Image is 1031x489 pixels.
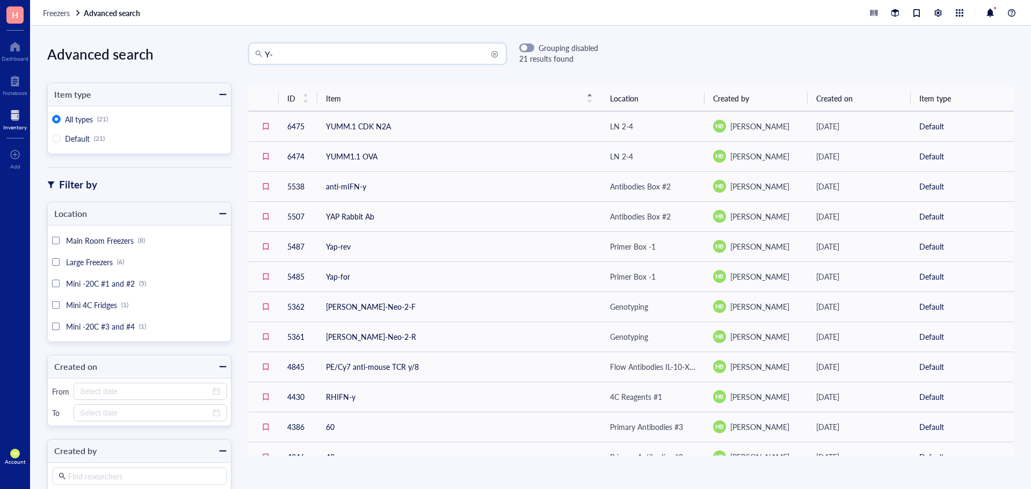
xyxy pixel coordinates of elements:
span: HB [715,272,724,281]
td: Default [911,412,1014,442]
th: Item [317,86,601,111]
div: Primer Box -1 [610,240,656,252]
div: Created on [48,359,97,374]
div: To [52,408,69,418]
span: Main Room Freezers [66,235,134,246]
td: 5538 [279,171,317,201]
td: PE/Cy7 anti-mouse TCR y/8 [317,352,601,382]
div: (8) [138,236,145,245]
td: 4430 [279,382,317,412]
th: Created by [705,86,808,111]
td: Yap-for [317,261,601,291]
td: 5485 [279,261,317,291]
div: [DATE] [816,150,902,162]
span: HB [715,392,724,402]
div: [DATE] [816,331,902,342]
td: 5362 [279,291,317,322]
div: [DATE] [816,271,902,282]
span: [PERSON_NAME] [730,361,789,372]
span: [PERSON_NAME] [730,121,789,132]
td: 5361 [279,322,317,352]
td: 42 [317,442,601,472]
span: [PERSON_NAME] [730,241,789,252]
span: HB [715,452,724,462]
span: Freezers [43,8,70,18]
th: Location [601,86,705,111]
div: (1) [139,322,146,331]
div: 4C Reagents #1 [610,391,662,403]
div: Inventory [3,124,27,130]
div: Created by [48,443,97,458]
span: [PERSON_NAME] [730,451,789,462]
div: 21 results found [519,53,598,64]
span: HB [715,332,724,341]
td: 5507 [279,201,317,231]
td: YUMM.1 CDK N2A [317,111,601,141]
div: (21) [94,134,105,143]
div: Filter by [59,177,97,192]
span: H [12,8,18,21]
div: [DATE] [816,451,902,463]
div: [DATE] [816,180,902,192]
td: anti-mIFN-y [317,171,601,201]
span: HB [715,182,724,191]
th: Created on [808,86,911,111]
span: HB [715,302,724,311]
span: HB [715,362,724,371]
td: Default [911,141,1014,171]
input: Select date [80,385,210,397]
div: Primary Antibodies #3 [610,451,683,463]
span: Mini 4C Fridges [66,300,117,310]
div: (1) [121,301,128,309]
div: (6) [117,258,124,266]
td: 60 [317,412,601,442]
td: [PERSON_NAME]-Neo-2-R [317,322,601,352]
div: Grouping disabled [539,43,598,53]
span: Mini -20C #3 and #4 [66,321,135,332]
div: (5) [139,279,146,288]
td: YUMM1.1 OVA [317,141,601,171]
div: LN 2-4 [610,150,633,162]
td: Default [911,201,1014,231]
div: [DATE] [816,301,902,312]
span: All types [65,114,93,125]
div: Genotyping [610,301,648,312]
td: Default [911,231,1014,261]
a: Freezers [43,8,82,18]
div: [DATE] [816,391,902,403]
div: [DATE] [816,361,902,373]
a: Advanced search [84,8,142,18]
span: [PERSON_NAME] [730,331,789,342]
td: RHIFN-y [317,382,601,412]
span: Mini -20C #1 and #2 [66,278,135,289]
span: [PERSON_NAME] [730,151,789,162]
div: [DATE] [816,421,902,433]
td: 6474 [279,141,317,171]
td: Default [911,261,1014,291]
span: [PERSON_NAME] [730,391,789,402]
td: 5487 [279,231,317,261]
span: HB [715,122,724,131]
div: [DATE] [816,240,902,252]
a: Inventory [3,107,27,130]
div: Genotyping [610,331,648,342]
td: Default [911,352,1014,382]
a: Notebook [3,72,27,96]
div: LN 2-4 [610,120,633,132]
div: Add [10,163,20,170]
div: Notebook [3,90,27,96]
span: HB [715,212,724,221]
th: ID [279,86,317,111]
th: Item type [911,86,1014,111]
div: Advanced search [47,43,231,65]
div: [DATE] [816,210,902,222]
div: Account [5,458,26,465]
td: Yap-rev [317,231,601,261]
div: Antibodies Box #2 [610,210,671,222]
span: ID [287,92,296,104]
span: [PERSON_NAME] [730,211,789,222]
span: Default [65,133,90,144]
td: Default [911,382,1014,412]
div: [DATE] [816,120,902,132]
td: 4346 [279,442,317,472]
